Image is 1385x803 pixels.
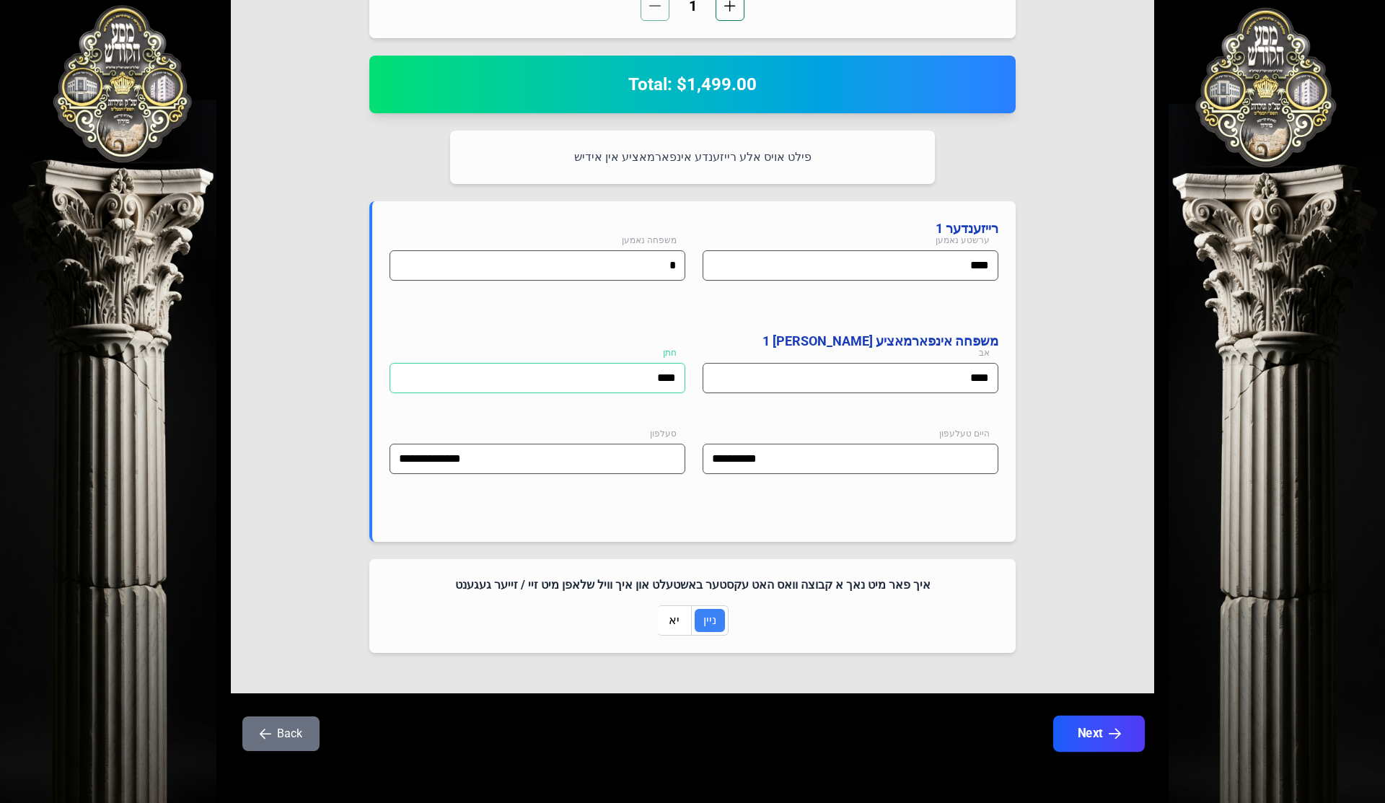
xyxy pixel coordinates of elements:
[390,219,998,239] h4: רייזענדער 1
[390,331,998,351] h4: משפחה אינפארמאציע [PERSON_NAME] 1
[387,73,998,96] h2: Total: $1,499.00
[467,148,918,167] p: פילט אויס אלע רייזענדע אינפארמאציע אין אידיש
[703,612,716,629] span: ניין
[692,605,729,636] p-togglebutton: ניין
[387,576,998,594] h4: איך פאר מיט נאך א קבוצה וואס האט עקסטער באשטעלט און איך וויל שלאפן מיט זיי / זייער געגענט
[657,605,692,636] p-togglebutton: יא
[669,612,680,629] span: יא
[1053,716,1145,752] button: Next
[242,716,320,751] button: Back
